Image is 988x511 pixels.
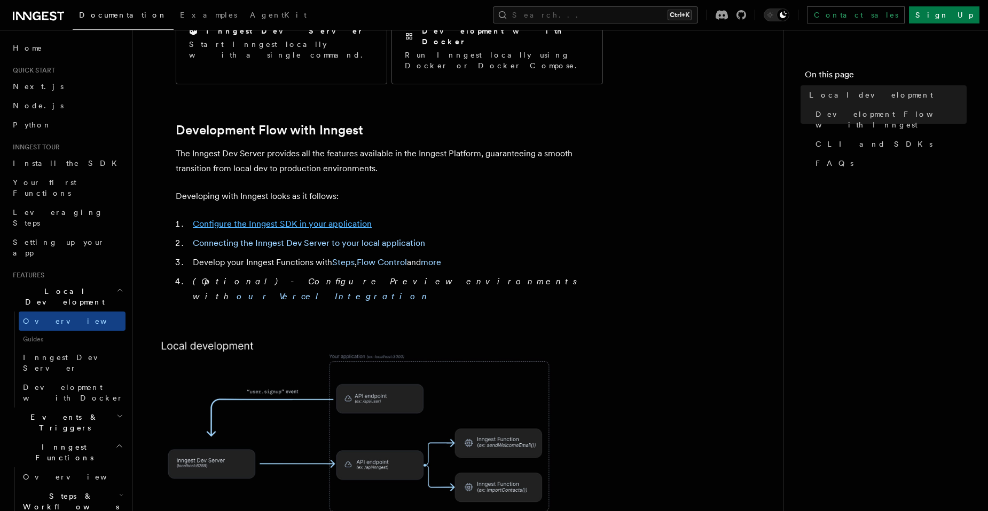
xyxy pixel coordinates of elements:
a: Install the SDK [9,154,126,173]
button: Toggle dark mode [764,9,789,21]
a: AgentKit [244,3,313,29]
em: (Optional) - Configure Preview environments with [193,276,583,301]
a: Inngest Dev Server [19,348,126,378]
p: Run Inngest locally using Docker or Docker Compose. [405,50,590,71]
span: Python [13,121,52,129]
a: Overview [19,312,126,331]
a: Contact sales [807,6,905,23]
a: Flow Control [357,257,407,267]
h2: Inngest Dev Server [206,26,364,36]
a: Development with Docker [19,378,126,408]
span: Inngest tour [9,143,60,151]
span: Local development [809,90,933,100]
span: Examples [180,11,237,19]
a: Inngest Dev ServerStart Inngest locally with a single command. [176,12,387,84]
a: FAQs [811,154,967,173]
a: Development with DockerRun Inngest locally using Docker or Docker Compose. [391,12,603,84]
a: Connecting the Inngest Dev Server to your local application [193,238,425,248]
a: Steps [332,257,355,267]
a: Examples [174,3,244,29]
span: Inngest Functions [9,442,115,463]
span: Leveraging Steps [13,208,103,227]
span: Documentation [79,11,167,19]
a: CLI and SDKs [811,134,967,154]
a: Local development [805,85,967,105]
span: Your first Functions [13,178,76,197]
a: Documentation [73,3,174,30]
span: Inngest Dev Server [23,353,114,372]
p: Developing with Inngest looks as it follows: [176,189,603,204]
a: Next.js [9,77,126,96]
a: Your first Functions [9,173,126,203]
a: Development Flow with Inngest [176,123,363,138]
li: Develop your Inngest Functions with , and [190,255,603,270]
a: Configure the Inngest SDK in your application [193,219,372,229]
a: our Vercel Integration [237,291,431,301]
button: Search...Ctrl+K [493,6,698,23]
a: Sign Up [909,6,979,23]
button: Events & Triggers [9,408,126,437]
span: Next.js [13,82,64,91]
h2: Development with Docker [422,26,590,47]
span: Guides [19,331,126,348]
a: Setting up your app [9,233,126,262]
p: Start Inngest locally with a single command. [189,39,374,60]
kbd: Ctrl+K [668,10,692,20]
span: Quick start [9,66,55,75]
span: Home [13,43,43,53]
a: Node.js [9,96,126,115]
span: Development Flow with Inngest [816,109,967,130]
span: Overview [23,317,133,325]
span: Development with Docker [23,383,123,402]
a: Overview [19,467,126,486]
span: Local Development [9,286,116,307]
span: Install the SDK [13,159,123,167]
button: Local Development [9,282,126,312]
span: Setting up your app [13,238,105,257]
span: Features [9,271,44,280]
span: FAQs [816,158,853,169]
a: Leveraging Steps [9,203,126,233]
h4: On this page [805,68,967,85]
p: The Inngest Dev Server provides all the features available in the Inngest Platform, guaranteeing ... [176,146,603,176]
a: more [421,257,441,267]
span: Events & Triggers [9,412,116,433]
span: Node.js [13,101,64,110]
span: CLI and SDKs [816,139,932,149]
span: AgentKit [250,11,307,19]
a: Python [9,115,126,134]
span: Overview [23,473,133,481]
a: Development Flow with Inngest [811,105,967,134]
button: Inngest Functions [9,437,126,467]
a: Home [9,38,126,58]
div: Local Development [9,312,126,408]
